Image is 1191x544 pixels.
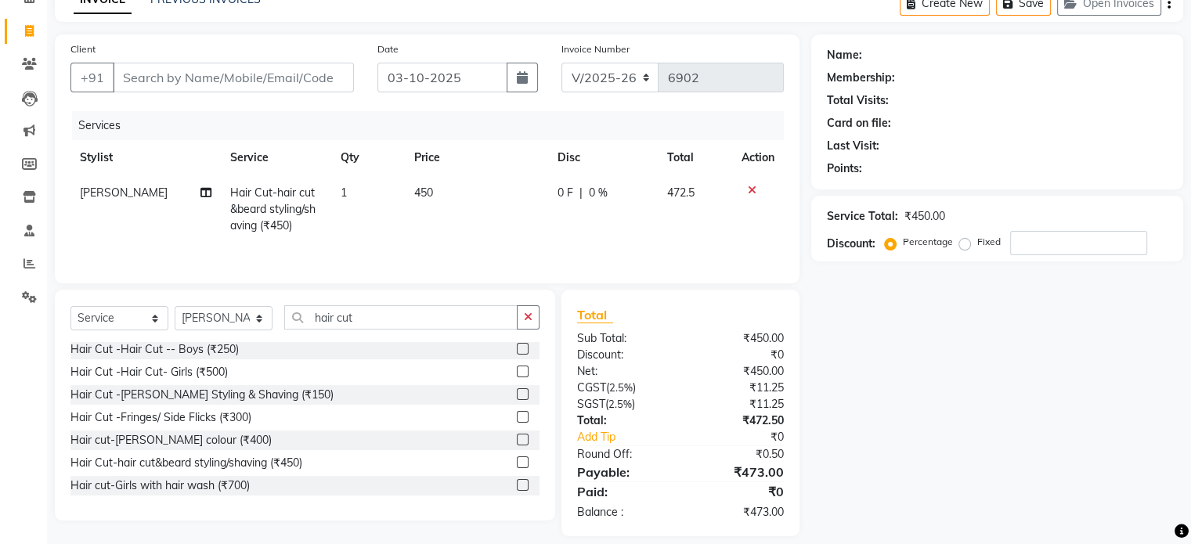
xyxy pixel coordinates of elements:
[903,235,953,249] label: Percentage
[80,186,168,200] span: [PERSON_NAME]
[565,504,680,521] div: Balance :
[827,208,898,225] div: Service Total:
[548,140,658,175] th: Disc
[70,341,239,358] div: Hair Cut -Hair Cut -- Boys (₹250)
[565,380,680,396] div: ( )
[70,387,334,403] div: Hair Cut -[PERSON_NAME] Styling & Shaving (₹150)
[577,397,605,411] span: SGST
[70,477,250,494] div: Hair cut-Girls with hair wash (₹700)
[680,463,796,481] div: ₹473.00
[577,307,613,323] span: Total
[658,140,732,175] th: Total
[405,140,548,175] th: Price
[680,413,796,429] div: ₹472.50
[565,429,699,445] a: Add Tip
[680,363,796,380] div: ₹450.00
[414,186,433,200] span: 450
[680,482,796,501] div: ₹0
[70,42,96,56] label: Client
[680,380,796,396] div: ₹11.25
[558,185,573,201] span: 0 F
[667,186,695,200] span: 472.5
[72,111,796,140] div: Services
[565,482,680,501] div: Paid:
[680,504,796,521] div: ₹473.00
[680,330,796,347] div: ₹450.00
[565,413,680,429] div: Total:
[732,140,784,175] th: Action
[827,92,889,109] div: Total Visits:
[608,398,632,410] span: 2.5%
[565,347,680,363] div: Discount:
[565,363,680,380] div: Net:
[565,396,680,413] div: ( )
[284,305,518,330] input: Search or Scan
[680,396,796,413] div: ₹11.25
[341,186,347,200] span: 1
[113,63,354,92] input: Search by Name/Mobile/Email/Code
[561,42,630,56] label: Invoice Number
[70,63,114,92] button: +91
[377,42,399,56] label: Date
[827,236,875,252] div: Discount:
[977,235,1001,249] label: Fixed
[827,47,862,63] div: Name:
[70,409,251,426] div: Hair Cut -Fringes/ Side Flicks (₹300)
[680,347,796,363] div: ₹0
[70,432,272,449] div: Hair cut-[PERSON_NAME] colour (₹400)
[565,330,680,347] div: Sub Total:
[577,380,606,394] span: CGST
[230,186,316,232] span: Hair Cut-hair cut&beard styling/shaving (₹450)
[904,208,945,225] div: ₹450.00
[680,446,796,463] div: ₹0.50
[827,115,891,131] div: Card on file:
[221,140,331,175] th: Service
[70,140,221,175] th: Stylist
[827,138,879,154] div: Last Visit:
[70,364,228,380] div: Hair Cut -Hair Cut- Girls (₹500)
[609,381,633,394] span: 2.5%
[827,160,862,177] div: Points:
[70,455,302,471] div: Hair Cut-hair cut&beard styling/shaving (₹450)
[565,446,680,463] div: Round Off:
[565,463,680,481] div: Payable:
[579,185,583,201] span: |
[589,185,608,201] span: 0 %
[331,140,405,175] th: Qty
[827,70,895,86] div: Membership:
[699,429,795,445] div: ₹0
